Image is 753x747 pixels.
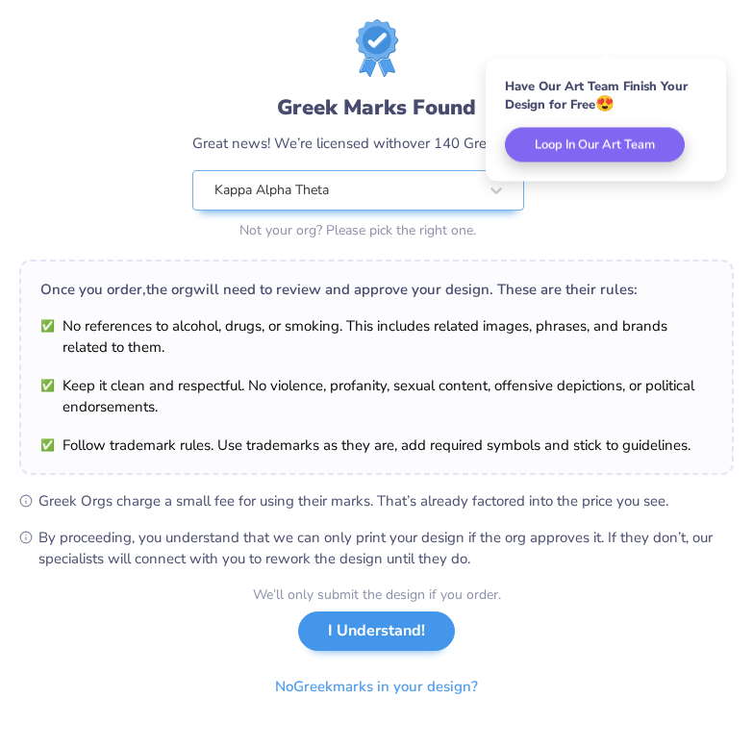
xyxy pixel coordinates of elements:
button: Loop In Our Art Team [505,128,685,162]
button: NoGreekmarks in your design? [259,667,494,707]
li: No references to alcohol, drugs, or smoking. This includes related images, phrases, and brands re... [40,315,713,358]
div: Great news! We’re licensed with over 140 Greek Orgs. [192,130,562,156]
img: license-marks-badge.png [356,19,398,77]
div: We’ll only submit the design if you order. [253,585,501,605]
span: 😍 [595,93,615,114]
div: Have Our Art Team Finish Your Design for Free [505,78,707,113]
button: I Understand! [298,611,455,651]
div: Not your org? Please pick the right one. [192,220,525,240]
div: Greek Marks Found [192,92,562,123]
div: Once you order, the org will need to review and approve your design. These are their rules: [40,279,713,300]
li: Follow trademark rules. Use trademarks as they are, add required symbols and stick to guidelines. [40,435,713,456]
li: Keep it clean and respectful. No violence, profanity, sexual content, offensive depictions, or po... [40,375,713,417]
span: Greek Orgs charge a small fee for using their marks. That’s already factored into the price you see. [38,490,734,511]
span: By proceeding, you understand that we can only print your design if the org approves it. If they ... [38,527,734,569]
